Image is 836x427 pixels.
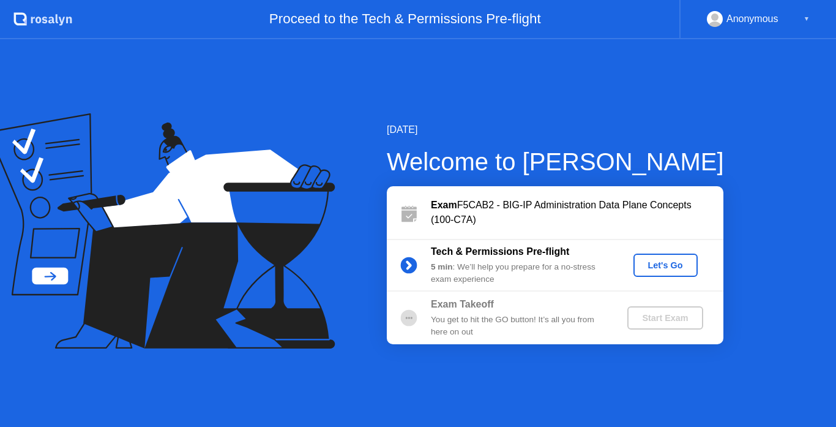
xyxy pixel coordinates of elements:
[431,200,457,210] b: Exam
[387,143,724,180] div: Welcome to [PERSON_NAME]
[431,314,607,339] div: You get to hit the GO button! It’s all you from here on out
[726,11,778,27] div: Anonymous
[431,198,723,227] div: F5CAB2 - BIG-IP Administration Data Plane Concepts (100-C7A)
[632,313,698,323] div: Start Exam
[627,306,703,330] button: Start Exam
[431,262,453,271] b: 5 min
[804,11,810,27] div: ▼
[431,246,569,257] b: Tech & Permissions Pre-flight
[431,299,494,309] b: Exam Takeoff
[387,123,724,137] div: [DATE]
[431,261,607,286] div: : We’ll help you prepare for a no-stress exam experience
[633,254,698,277] button: Let's Go
[638,260,693,270] div: Let's Go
